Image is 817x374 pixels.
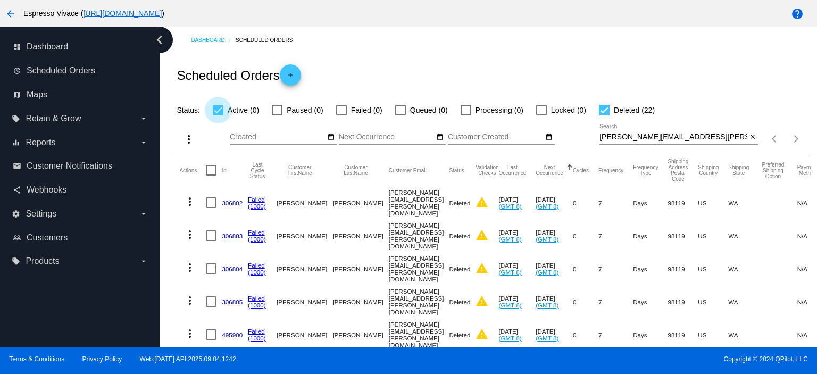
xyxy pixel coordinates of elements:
[791,7,804,20] mat-icon: help
[536,285,573,318] mat-cell: [DATE]
[499,164,527,176] button: Change sorting for LastOccurrenceUtc
[27,161,112,171] span: Customer Notifications
[499,236,522,243] a: (GMT-8)
[668,318,698,351] mat-cell: 98119
[573,219,598,252] mat-cell: 0
[27,66,95,76] span: Scheduled Orders
[389,186,449,219] mat-cell: [PERSON_NAME][EMAIL_ADDRESS][PERSON_NAME][DOMAIN_NAME]
[668,219,698,252] mat-cell: 98119
[139,257,148,265] i: arrow_drop_down
[248,162,267,179] button: Change sorting for LastProcessingCycleId
[476,104,523,117] span: Processing (0)
[13,234,21,242] i: people_outline
[728,186,758,219] mat-cell: WA
[248,269,266,276] a: (1000)
[536,252,573,285] mat-cell: [DATE]
[499,335,522,342] a: (GMT-8)
[23,9,164,18] span: Espresso Vivace ( )
[13,62,148,79] a: update Scheduled Orders
[277,219,332,252] mat-cell: [PERSON_NAME]
[633,164,658,176] button: Change sorting for FrequencyType
[448,133,544,142] input: Customer Created
[389,285,449,318] mat-cell: [PERSON_NAME][EMAIL_ADDRESS][PERSON_NAME][DOMAIN_NAME]
[449,232,470,239] span: Deleted
[499,203,522,210] a: (GMT-8)
[287,104,323,117] span: Paused (0)
[230,133,326,142] input: Created
[179,154,206,186] mat-header-cell: Actions
[332,164,379,176] button: Change sorting for CustomerLastName
[598,186,633,219] mat-cell: 7
[248,335,266,342] a: (1000)
[499,302,522,309] a: (GMT-8)
[332,186,388,219] mat-cell: [PERSON_NAME]
[184,294,196,307] mat-icon: more_vert
[668,252,698,285] mat-cell: 98119
[139,210,148,218] i: arrow_drop_down
[177,106,200,114] span: Status:
[668,186,698,219] mat-cell: 98119
[698,164,719,176] button: Change sorting for ShippingCountry
[536,236,558,243] a: (GMT-8)
[747,132,758,143] button: Clear
[614,104,655,117] span: Deleted (22)
[184,195,196,208] mat-icon: more_vert
[12,210,20,218] i: settings
[573,285,598,318] mat-cell: 0
[83,9,162,18] a: [URL][DOMAIN_NAME]
[277,252,332,285] mat-cell: [PERSON_NAME]
[536,302,558,309] a: (GMT-8)
[222,298,243,305] a: 306805
[277,318,332,351] mat-cell: [PERSON_NAME]
[499,219,536,252] mat-cell: [DATE]
[13,38,148,55] a: dashboard Dashboard
[449,265,470,272] span: Deleted
[728,285,758,318] mat-cell: WA
[449,200,470,206] span: Deleted
[698,318,728,351] mat-cell: US
[248,229,265,236] a: Failed
[536,335,558,342] a: (GMT-8)
[668,159,688,182] button: Change sorting for ShippingPostcode
[598,219,633,252] mat-cell: 7
[184,228,196,241] mat-icon: more_vert
[12,257,20,265] i: local_offer
[9,355,64,363] a: Terms & Conditions
[598,285,633,318] mat-cell: 7
[248,295,265,302] a: Failed
[389,252,449,285] mat-cell: [PERSON_NAME][EMAIL_ADDRESS][PERSON_NAME][DOMAIN_NAME]
[536,219,573,252] mat-cell: [DATE]
[476,229,488,242] mat-icon: warning
[449,167,464,173] button: Change sorting for Status
[389,219,449,252] mat-cell: [PERSON_NAME][EMAIL_ADDRESS][PERSON_NAME][DOMAIN_NAME]
[13,229,148,246] a: people_outline Customers
[332,285,388,318] mat-cell: [PERSON_NAME]
[418,355,808,363] span: Copyright © 2024 QPilot, LLC
[4,7,17,20] mat-icon: arrow_back
[228,104,259,117] span: Active (0)
[633,285,668,318] mat-cell: Days
[177,64,301,86] h2: Scheduled Orders
[536,203,558,210] a: (GMT-8)
[26,209,56,219] span: Settings
[633,252,668,285] mat-cell: Days
[351,104,382,117] span: Failed (0)
[764,128,786,149] button: Previous page
[573,252,598,285] mat-cell: 0
[248,302,266,309] a: (1000)
[499,285,536,318] mat-cell: [DATE]
[27,233,68,243] span: Customers
[476,328,488,340] mat-icon: warning
[436,133,444,142] mat-icon: date_range
[13,162,21,170] i: email
[728,219,758,252] mat-cell: WA
[598,252,633,285] mat-cell: 7
[633,318,668,351] mat-cell: Days
[182,133,195,146] mat-icon: more_vert
[248,196,265,203] a: Failed
[536,164,563,176] button: Change sorting for NextOccurrenceUtc
[758,162,787,179] button: Change sorting for PreferredShippingOption
[332,252,388,285] mat-cell: [PERSON_NAME]
[12,138,20,147] i: equalizer
[13,157,148,174] a: email Customer Notifications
